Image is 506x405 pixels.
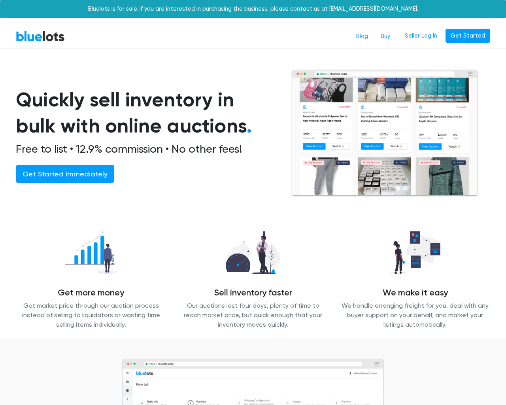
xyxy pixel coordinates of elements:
[446,29,490,43] a: Get Started
[374,29,396,44] a: Buy
[16,87,272,139] h1: Quickly sell inventory in bulk with online auctions
[178,301,328,329] p: Our auctions last four days, plenty of time to reach market price, but quick enough that your inv...
[16,288,166,298] h4: Get more money
[400,29,442,43] a: Seller Log In
[291,69,478,197] img: browserlots-effe8949e13f0ae0d7b59c7c387d2f9fb811154c3999f57e71a08a1b8b46c466.png
[16,30,65,42] a: BlueLots
[16,142,272,156] h2: Free to list • 12.9% commission • No other fees!
[59,227,123,278] img: recover_more-49f15717009a7689fa30a53869d6e2571c06f7df1acb54a68b0676dd95821868.png
[16,165,114,183] a: Get Started Immediately
[383,227,447,278] img: we_manage-77d26b14627abc54d025a00e9d5ddefd645ea4957b3cc0d2b85b0966dac19dae.png
[219,227,287,278] img: sell_faster-bd2504629311caa3513348c509a54ef7601065d855a39eafb26c6393f8aa8a46.png
[340,301,490,329] p: We handle arranging freight for you, deal with any buyer support on your behalf, and market your ...
[247,114,252,138] span: .
[340,288,490,298] h4: We make it easy
[16,301,166,329] p: Get market price through our auction process instead of selling to liquidators or wasting time se...
[350,29,374,44] a: Blog
[178,288,328,298] h4: Sell inventory faster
